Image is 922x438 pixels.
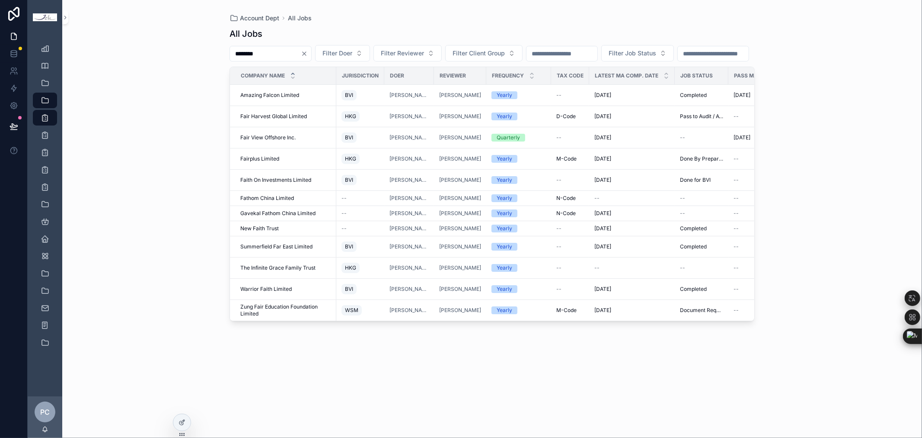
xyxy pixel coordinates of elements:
span: -- [341,225,347,232]
a: BVI [341,240,379,254]
a: [PERSON_NAME] [439,210,481,217]
span: BVI [345,286,353,293]
a: Yearly [491,176,546,184]
a: D-Code [556,113,584,120]
span: -- [556,286,561,293]
div: Yearly [497,91,512,99]
span: -- [594,195,600,202]
a: BVI [341,282,379,296]
a: [DATE] [594,286,670,293]
a: [PERSON_NAME] [389,210,429,217]
span: -- [734,307,739,314]
a: [PERSON_NAME] [389,264,429,271]
div: Yearly [497,209,512,217]
a: -- [734,155,818,162]
a: -- [556,177,584,184]
a: -- [734,177,818,184]
a: [PERSON_NAME] [439,286,481,293]
span: [PERSON_NAME] [439,243,481,250]
a: Completed [680,225,723,232]
a: Yearly [491,243,546,251]
span: -- [556,177,561,184]
a: [PERSON_NAME] [389,286,429,293]
a: Yearly [491,306,546,314]
a: [PERSON_NAME] [389,134,429,141]
button: Clear [301,50,311,57]
div: Yearly [497,264,512,272]
a: [DATE] [594,225,670,232]
a: [PERSON_NAME] [439,134,481,141]
div: Yearly [497,243,512,251]
a: [PERSON_NAME] [389,155,429,162]
span: [DATE] [594,134,611,141]
a: Summerfield Far East Limited [240,243,331,250]
a: Fathom China Limited [240,195,331,202]
a: M-Code [556,155,584,162]
a: [PERSON_NAME] [389,92,429,99]
span: [DATE] [734,92,750,99]
span: Faith On Investments Limited [240,177,311,184]
a: HKG [341,261,379,275]
a: Fair View Offshore Inc. [240,134,331,141]
a: Fairplus Limited [240,155,331,162]
span: All Jobs [288,14,312,23]
button: Select Button [445,45,523,61]
span: -- [341,195,347,202]
a: -- [341,225,379,232]
a: [PERSON_NAME] [389,307,429,314]
span: [PERSON_NAME] [439,113,481,120]
span: Completed [680,92,707,99]
a: Account Dept [230,14,279,23]
a: [DATE] [594,210,670,217]
a: [PERSON_NAME] [439,225,481,232]
span: Completed [680,225,707,232]
span: [PERSON_NAME] [389,113,429,120]
span: N-Code [556,195,576,202]
span: Fairplus Limited [240,155,279,162]
a: [PERSON_NAME] [439,92,481,99]
div: Yearly [497,285,512,293]
span: [PERSON_NAME] [389,225,429,232]
span: -- [734,155,739,162]
span: Filter Client Group [453,49,505,58]
a: N-Code [556,195,584,202]
span: -- [734,243,739,250]
span: M-Code [556,307,577,314]
a: [DATE] [594,134,670,141]
span: Zung Fair Education Foundation Limited [240,303,331,317]
span: Completed [680,286,707,293]
span: HKG [345,155,356,162]
a: [PERSON_NAME] [389,177,429,184]
a: -- [556,134,584,141]
a: [PERSON_NAME] [439,155,481,162]
a: WSM [341,303,379,317]
span: BVI [345,92,353,99]
a: -- [734,286,818,293]
span: Done By Preparer [680,155,723,162]
span: Filter Doer [322,49,352,58]
a: Pass to Audit / Awaiting Audit Report [680,113,723,120]
span: -- [594,264,600,271]
a: [PERSON_NAME] [439,177,481,184]
span: WSM [345,307,358,314]
button: Select Button [373,45,442,61]
a: Yearly [491,91,546,99]
span: -- [556,243,561,250]
span: BVI [345,243,353,250]
span: D-Code [556,113,576,120]
span: Reviewer [440,72,466,79]
span: [DATE] [594,210,611,217]
a: -- [734,264,818,271]
span: -- [556,264,561,271]
div: Yearly [497,155,512,163]
a: -- [556,286,584,293]
a: [DATE] [594,155,670,162]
